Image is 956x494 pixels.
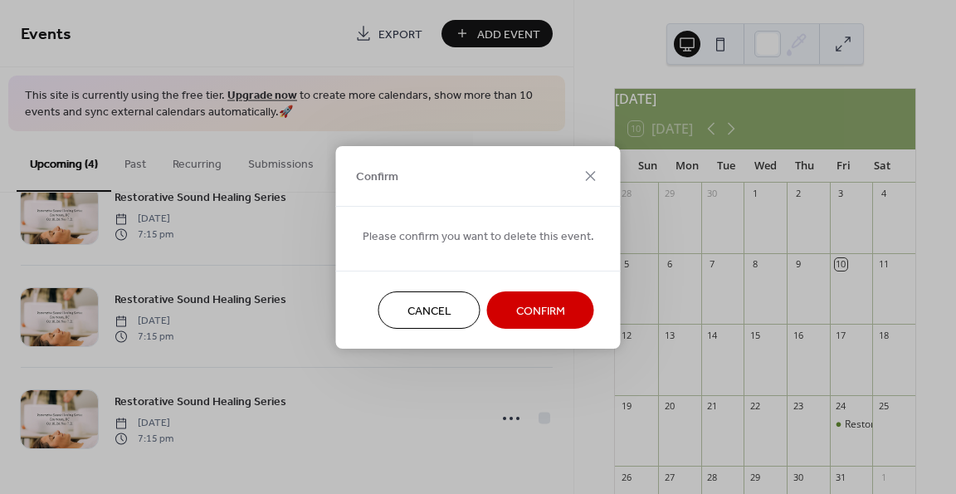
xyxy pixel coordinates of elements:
[407,302,451,320] span: Cancel
[487,291,594,329] button: Confirm
[516,302,565,320] span: Confirm
[356,169,398,186] span: Confirm
[378,291,480,329] button: Cancel
[363,227,594,245] span: Please confirm you want to delete this event.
